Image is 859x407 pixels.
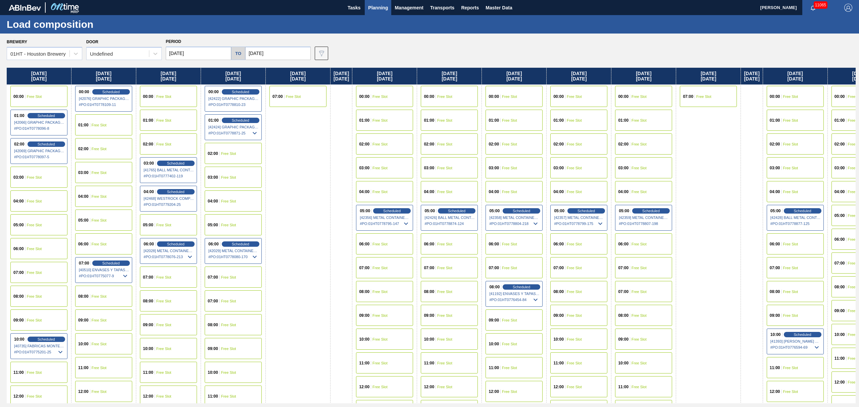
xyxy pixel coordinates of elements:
[368,4,388,12] span: Planning
[513,285,530,289] span: Scheduled
[221,323,236,327] span: Free Slot
[372,190,388,194] span: Free Slot
[502,142,517,146] span: Free Slot
[618,190,628,194] span: 04:00
[143,118,153,122] span: 01:00
[835,95,845,99] span: 00:00
[618,118,628,122] span: 01:00
[156,223,171,227] span: Free Slot
[78,218,89,222] span: 05:00
[27,175,42,179] span: Free Slot
[631,313,647,317] span: Free Slot
[553,313,564,317] span: 09:00
[78,171,89,175] span: 03:00
[489,242,499,246] span: 06:00
[143,299,153,303] span: 08:00
[27,199,42,203] span: Free Slot
[13,95,24,99] span: 00:00
[221,223,236,227] span: Free Slot
[286,95,301,99] span: Free Slot
[502,166,517,170] span: Free Slot
[92,294,107,298] span: Free Slot
[14,142,24,146] span: 02:00
[424,190,434,194] span: 04:00
[489,266,499,270] span: 07:00
[618,313,628,317] span: 08:00
[770,313,780,317] span: 09:00
[618,142,628,146] span: 02:00
[437,290,452,294] span: Free Slot
[835,237,845,241] span: 06:00
[13,175,24,179] span: 03:00
[92,318,107,322] span: Free Slot
[835,285,845,289] span: 08:00
[144,242,154,246] span: 06:00
[13,294,24,298] span: 08:00
[79,97,129,101] span: [42076] GRAPHIC PACKAGING INTERNATIONA - 0008221069
[437,313,452,317] span: Free Slot
[619,220,669,228] span: # PO : 01HT0778807-198
[619,209,629,213] span: 05:00
[79,272,129,280] span: # PO : 01HT0775077-9
[770,290,780,294] span: 08:00
[502,95,517,99] span: Free Slot
[835,118,845,122] span: 01:00
[553,118,564,122] span: 01:00
[167,190,185,194] span: Scheduled
[27,247,42,251] span: Free Slot
[208,249,259,253] span: [42029] METAL CONTAINER CORPORATION - 0008219743
[78,242,89,246] span: 06:00
[156,323,171,327] span: Free Slot
[7,40,27,44] label: Brewery
[208,90,219,94] span: 00:00
[547,68,611,84] div: [DATE] [DATE]
[78,318,89,322] span: 09:00
[448,209,465,213] span: Scheduled
[272,95,283,99] span: 07:00
[10,51,66,57] div: 01HT - Houston Brewery
[235,51,241,56] h5: to
[352,68,417,84] div: [DATE] [DATE]
[372,118,388,122] span: Free Slot
[783,313,798,317] span: Free Slot
[770,95,780,99] span: 00:00
[143,142,153,146] span: 02:00
[79,90,89,94] span: 00:00
[618,290,628,294] span: 07:00
[577,209,595,213] span: Scheduled
[567,142,582,146] span: Free Slot
[424,266,434,270] span: 07:00
[553,190,564,194] span: 04:00
[372,95,388,99] span: Free Slot
[372,166,388,170] span: Free Slot
[631,290,647,294] span: Free Slot
[553,95,564,99] span: 00:00
[232,118,249,122] span: Scheduled
[395,4,423,12] span: Management
[502,318,517,322] span: Free Slot
[424,95,434,99] span: 00:00
[618,95,628,99] span: 00:00
[502,242,517,246] span: Free Slot
[359,266,369,270] span: 07:00
[461,4,479,12] span: Reports
[783,190,798,194] span: Free Slot
[567,313,582,317] span: Free Slot
[770,242,780,246] span: 06:00
[359,142,369,146] span: 02:00
[144,168,194,172] span: [41765] BALL METAL CONTAINER GROUP - 0008342641
[489,166,499,170] span: 03:00
[567,118,582,122] span: Free Slot
[489,118,499,122] span: 01:00
[835,309,845,313] span: 09:00
[144,196,194,200] span: [42468] WESTROCK COMPANY - FOLDING CAR - 0008219776
[86,40,98,44] label: Door
[424,216,475,220] span: [42426] BALL METAL CONTAINER GROUP - 0008342641
[13,247,24,251] span: 06:00
[166,47,231,60] input: mm/dd/yyyy
[783,266,798,270] span: Free Slot
[71,68,136,84] div: [DATE] [DATE]
[7,20,126,28] h1: Load composition
[208,299,218,303] span: 07:00
[794,333,811,337] span: Scheduled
